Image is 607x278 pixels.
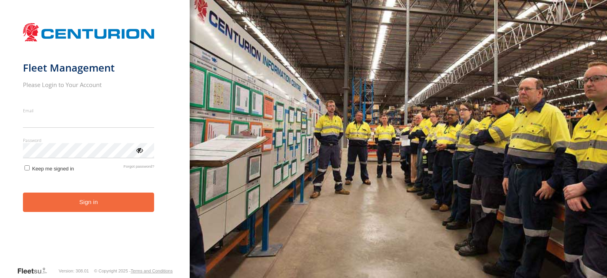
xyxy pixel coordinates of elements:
a: Forgot password? [124,164,155,172]
button: Sign in [23,193,155,212]
form: main [23,19,167,266]
span: Keep me signed in [32,166,74,172]
input: Keep me signed in [25,165,30,170]
div: Version: 308.01 [59,269,89,273]
img: Centurion Transport [23,22,155,42]
a: Visit our Website [17,267,53,275]
label: Email [23,108,155,113]
div: ViewPassword [135,146,143,154]
label: Password [23,137,155,143]
h2: Please Login to Your Account [23,81,155,89]
a: Terms and Conditions [131,269,173,273]
h1: Fleet Management [23,61,155,74]
div: © Copyright 2025 - [94,269,173,273]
